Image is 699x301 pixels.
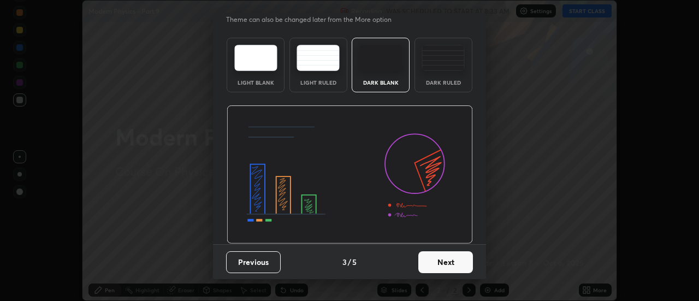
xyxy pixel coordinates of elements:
p: Theme can also be changed later from the More option [226,15,403,25]
button: Previous [226,251,281,273]
img: lightRuledTheme.5fabf969.svg [297,45,340,71]
div: Dark Blank [359,80,402,85]
div: Dark Ruled [422,80,465,85]
h4: / [348,256,351,268]
h4: 5 [352,256,357,268]
img: darkThemeBanner.d06ce4a2.svg [227,105,473,244]
img: darkRuledTheme.de295e13.svg [422,45,465,71]
div: Light Blank [234,80,277,85]
img: lightTheme.e5ed3b09.svg [234,45,277,71]
h4: 3 [342,256,347,268]
div: Light Ruled [297,80,340,85]
img: darkTheme.f0cc69e5.svg [359,45,402,71]
button: Next [418,251,473,273]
